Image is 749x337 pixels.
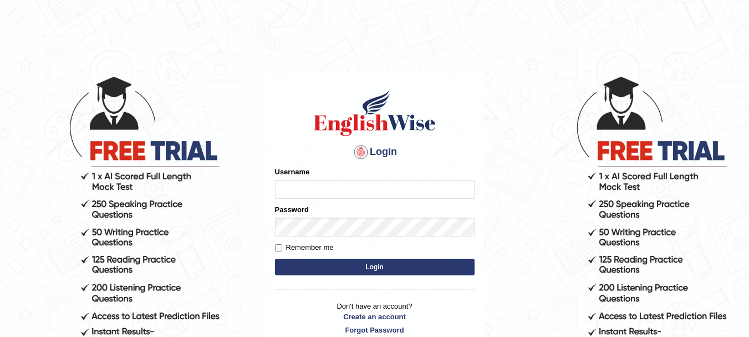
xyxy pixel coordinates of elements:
h4: Login [275,143,475,161]
label: Username [275,167,310,177]
img: Logo of English Wise sign in for intelligent practice with AI [312,88,438,138]
button: Login [275,259,475,275]
a: Create an account [275,311,475,322]
p: Don't have an account? [275,301,475,335]
input: Remember me [275,244,282,252]
label: Password [275,204,309,215]
a: Forgot Password [275,325,475,335]
label: Remember me [275,242,334,253]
